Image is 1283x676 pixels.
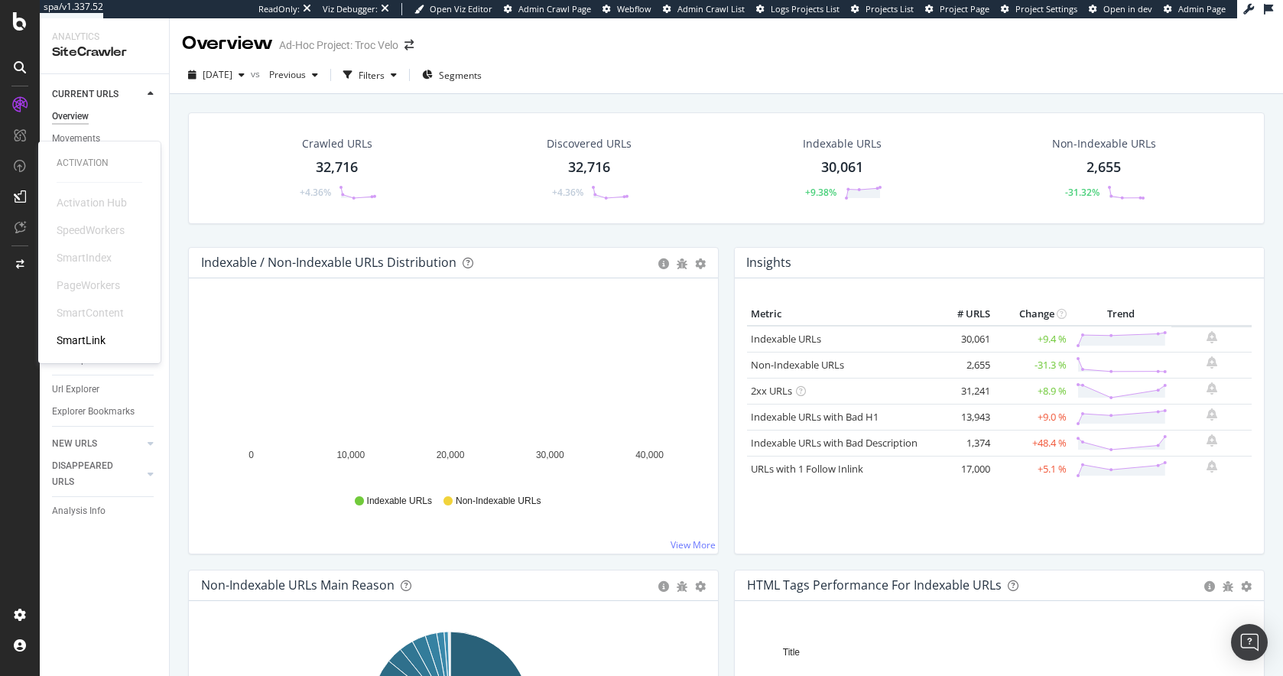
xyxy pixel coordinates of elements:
[821,158,863,177] div: 30,061
[52,404,135,420] div: Explorer Bookmarks
[323,3,378,15] div: Viz Debugger:
[751,384,792,398] a: 2xx URLs
[940,3,989,15] span: Project Page
[1241,581,1252,592] div: gear
[57,195,127,210] div: Activation Hub
[695,258,706,269] div: gear
[658,581,669,592] div: circle-info
[994,430,1070,456] td: +48.4 %
[671,538,716,551] a: View More
[756,3,840,15] a: Logs Projects List
[552,186,583,199] div: +4.36%
[1231,624,1268,661] div: Open Intercom Messenger
[635,450,664,460] text: 40,000
[663,3,745,15] a: Admin Crawl List
[677,258,687,269] div: bug
[1178,3,1226,15] span: Admin Page
[933,456,994,482] td: 17,000
[251,67,263,80] span: vs
[518,3,591,15] span: Admin Crawl Page
[1207,408,1217,421] div: bell-plus
[751,462,863,476] a: URLs with 1 Follow Inlink
[783,647,801,658] text: Title
[994,404,1070,430] td: +9.0 %
[751,332,821,346] a: Indexable URLs
[994,326,1070,353] td: +9.4 %
[504,3,591,15] a: Admin Crawl Page
[456,495,541,508] span: Non-Indexable URLs
[52,382,158,398] a: Url Explorer
[182,63,251,87] button: [DATE]
[52,86,143,102] a: CURRENT URLS
[203,68,232,81] span: 2025 Oct. 2nd
[52,131,100,147] div: Movements
[52,436,143,452] a: NEW URLS
[695,581,706,592] div: gear
[1207,382,1217,395] div: bell-plus
[866,3,914,15] span: Projects List
[263,63,324,87] button: Previous
[52,109,158,125] a: Overview
[316,158,358,177] div: 32,716
[851,3,914,15] a: Projects List
[1070,303,1171,326] th: Trend
[437,450,465,460] text: 20,000
[1089,3,1152,15] a: Open in dev
[57,250,112,265] a: SmartIndex
[925,3,989,15] a: Project Page
[994,378,1070,404] td: +8.9 %
[439,69,482,82] span: Segments
[279,37,398,53] div: Ad-Hoc Project: Troc Velo
[404,40,414,50] div: arrow-right-arrow-left
[201,577,395,593] div: Non-Indexable URLs Main Reason
[933,303,994,326] th: # URLS
[201,303,700,480] svg: A chart.
[677,581,687,592] div: bug
[52,458,129,490] div: DISAPPEARED URLS
[994,303,1070,326] th: Change
[302,136,372,151] div: Crawled URLs
[994,456,1070,482] td: +5.1 %
[52,44,157,61] div: SiteCrawler
[337,63,403,87] button: Filters
[414,3,492,15] a: Open Viz Editor
[1015,3,1077,15] span: Project Settings
[52,131,158,147] a: Movements
[658,258,669,269] div: circle-info
[258,3,300,15] div: ReadOnly:
[57,157,142,170] div: Activation
[336,450,365,460] text: 10,000
[52,382,99,398] div: Url Explorer
[57,333,106,348] a: SmartLink
[994,352,1070,378] td: -31.3 %
[367,495,432,508] span: Indexable URLs
[1164,3,1226,15] a: Admin Page
[933,404,994,430] td: 13,943
[52,404,158,420] a: Explorer Bookmarks
[677,3,745,15] span: Admin Crawl List
[1207,434,1217,447] div: bell-plus
[52,503,106,519] div: Analysis Info
[805,186,836,199] div: +9.38%
[747,577,1002,593] div: HTML Tags Performance for Indexable URLs
[603,3,651,15] a: Webflow
[52,436,97,452] div: NEW URLS
[300,186,331,199] div: +4.36%
[52,86,119,102] div: CURRENT URLS
[248,450,254,460] text: 0
[933,378,994,404] td: 31,241
[57,305,124,320] a: SmartContent
[547,136,632,151] div: Discovered URLs
[52,109,89,125] div: Overview
[1207,356,1217,369] div: bell-plus
[1207,331,1217,343] div: bell-plus
[52,458,143,490] a: DISAPPEARED URLS
[1086,158,1121,177] div: 2,655
[52,31,157,44] div: Analytics
[746,252,791,273] h4: Insights
[263,68,306,81] span: Previous
[933,430,994,456] td: 1,374
[359,69,385,82] div: Filters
